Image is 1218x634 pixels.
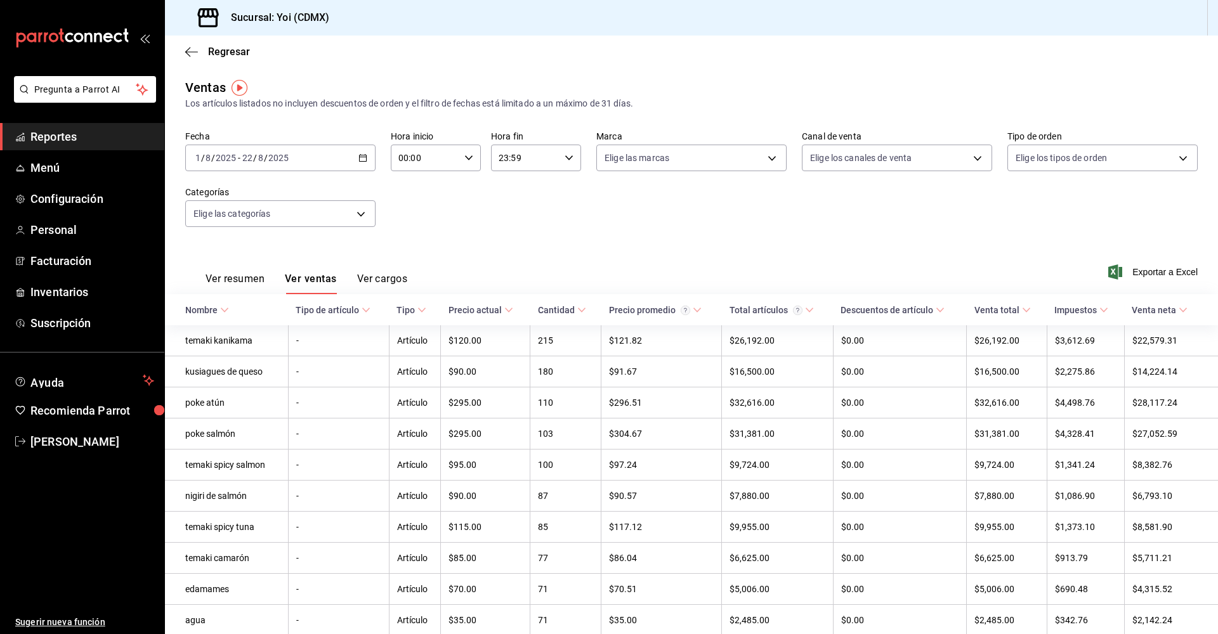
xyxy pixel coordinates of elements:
td: Artículo [389,512,441,543]
button: Pregunta a Parrot AI [14,76,156,103]
td: Artículo [389,481,441,512]
span: Personal [30,221,154,238]
td: $690.48 [1047,574,1124,605]
td: $7,880.00 [722,481,834,512]
span: Tipo de artículo [296,305,370,315]
span: Elige los tipos de orden [1016,152,1107,164]
td: $4,315.52 [1124,574,1218,605]
td: Artículo [389,418,441,450]
span: / [253,153,257,163]
span: Venta total [974,305,1031,315]
td: edamames [165,574,288,605]
td: - [288,356,389,387]
td: 180 [530,356,601,387]
td: $70.51 [601,574,722,605]
td: $90.00 [441,481,530,512]
td: $9,955.00 [722,512,834,543]
span: Reportes [30,128,154,145]
td: $6,625.00 [722,543,834,574]
button: Exportar a Excel [1111,264,1198,280]
span: Precio actual [449,305,513,315]
td: $91.67 [601,356,722,387]
td: $295.00 [441,387,530,418]
td: $26,192.00 [722,325,834,356]
span: Elige las marcas [605,152,669,164]
td: 77 [530,543,601,574]
td: $28,117.24 [1124,387,1218,418]
span: Inventarios [30,283,154,301]
td: Artículo [389,325,441,356]
td: $120.00 [441,325,530,356]
button: open_drawer_menu [140,33,150,43]
span: / [264,153,268,163]
div: Impuestos [1054,305,1097,315]
span: / [201,153,205,163]
td: $16,500.00 [722,356,834,387]
label: Fecha [185,132,376,141]
span: Recomienda Parrot [30,402,154,419]
td: $2,275.86 [1047,356,1124,387]
td: $85.00 [441,543,530,574]
td: $9,724.00 [722,450,834,481]
span: Elige las categorías [193,207,271,220]
td: Artículo [389,543,441,574]
td: $0.00 [833,325,966,356]
td: 100 [530,450,601,481]
td: $0.00 [833,512,966,543]
td: $0.00 [833,418,966,450]
input: -- [195,153,201,163]
input: ---- [268,153,289,163]
td: $14,224.14 [1124,356,1218,387]
div: Nombre [185,305,218,315]
td: $8,581.90 [1124,512,1218,543]
td: $5,006.00 [722,574,834,605]
div: Los artículos listados no incluyen descuentos de orden y el filtro de fechas está limitado a un m... [185,97,1198,110]
button: Ver resumen [206,273,265,294]
img: Tooltip marker [232,80,247,96]
button: Ver ventas [285,273,337,294]
div: Tipo [396,305,415,315]
td: $7,880.00 [967,481,1047,512]
label: Hora fin [491,132,581,141]
td: $95.00 [441,450,530,481]
td: $31,381.00 [967,418,1047,450]
td: - [288,543,389,574]
div: Venta total [974,305,1019,315]
td: $27,052.59 [1124,418,1218,450]
label: Hora inicio [391,132,481,141]
td: - [288,325,389,356]
span: Descuentos de artículo [841,305,945,315]
td: $1,341.24 [1047,450,1124,481]
span: Pregunta a Parrot AI [34,83,136,96]
td: $86.04 [601,543,722,574]
td: - [288,387,389,418]
span: Sugerir nueva función [15,616,154,629]
input: ---- [215,153,237,163]
td: $9,724.00 [967,450,1047,481]
td: $6,793.10 [1124,481,1218,512]
h3: Sucursal: Yoi (CDMX) [221,10,330,25]
span: Impuestos [1054,305,1108,315]
td: $295.00 [441,418,530,450]
td: $97.24 [601,450,722,481]
span: / [211,153,215,163]
td: Artículo [389,450,441,481]
td: $913.79 [1047,543,1124,574]
svg: El total artículos considera cambios de precios en los artículos así como costos adicionales por ... [793,306,802,315]
span: Suscripción [30,314,154,332]
td: temaki kanikama [165,325,288,356]
td: $90.57 [601,481,722,512]
span: Elige los canales de venta [810,152,912,164]
span: [PERSON_NAME] [30,433,154,450]
td: 71 [530,574,601,605]
span: Cantidad [538,305,586,315]
td: $5,006.00 [967,574,1047,605]
td: $70.00 [441,574,530,605]
input: -- [205,153,211,163]
td: poke atún [165,387,288,418]
span: Facturación [30,252,154,269]
span: Tipo [396,305,426,315]
td: - [288,418,389,450]
td: Artículo [389,387,441,418]
td: 215 [530,325,601,356]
